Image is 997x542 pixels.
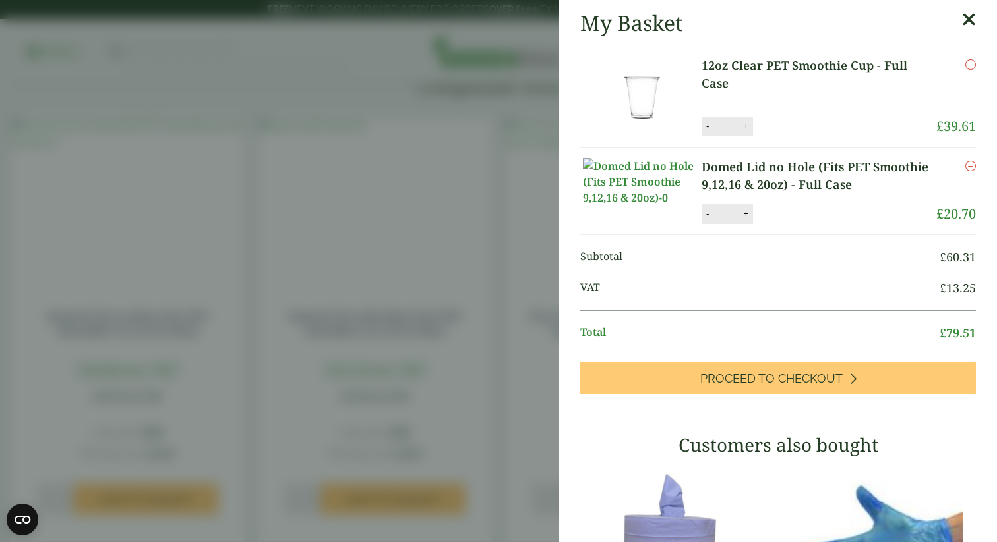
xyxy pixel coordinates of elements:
div: Backlinks [634,78,669,86]
img: website_grey.svg [21,34,32,45]
bdi: 39.61 [936,117,976,135]
img: tab_keywords_by_traffic_grey.svg [353,76,363,87]
span: Subtotal [580,248,940,266]
button: Open CMP widget [7,504,38,535]
span: VAT [580,279,940,297]
a: 12oz Clear PET Smoothie Cup - Full Case [702,57,936,92]
bdi: 20.70 [936,205,976,223]
img: logo_orange.svg [21,21,32,32]
a: Domed Lid no Hole (Fits PET Smoothie 9,12,16 & 20oz) - Full Case [702,158,936,194]
span: £ [936,117,944,135]
img: setting.svg [933,28,944,38]
div: v 4.0.25 [37,21,65,32]
span: £ [940,249,946,265]
div: Keywords by Traffic [367,78,444,86]
a: Remove this item [965,158,976,174]
span: Total [580,324,940,342]
button: - [702,208,713,219]
div: Domain: [DOMAIN_NAME] [34,34,145,45]
img: tab_backlinks_grey.svg [619,76,630,87]
span: Proceed to Checkout [700,371,843,386]
span: £ [940,325,946,340]
a: Remove this item [965,57,976,72]
h3: Customers also bought [580,434,976,456]
img: Domed Lid no Hole (Fits PET Smoothie 9,12,16 & 20oz)-0 [583,158,702,205]
bdi: 60.31 [940,249,976,265]
img: tab_domain_overview_orange.svg [111,76,121,87]
span: £ [936,205,944,223]
span: £ [940,280,946,296]
img: support.svg [905,28,916,38]
img: go_to_app.svg [961,28,971,38]
bdi: 13.25 [940,280,976,296]
button: + [739,121,752,132]
h2: My Basket [580,11,682,36]
img: tab_seo_analyzer_grey.svg [864,76,874,87]
a: Proceed to Checkout [580,362,976,394]
bdi: 79.51 [940,325,976,340]
div: Domain Overview [125,78,193,86]
button: + [739,208,752,219]
button: - [702,121,713,132]
div: Site Audit [878,78,916,86]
